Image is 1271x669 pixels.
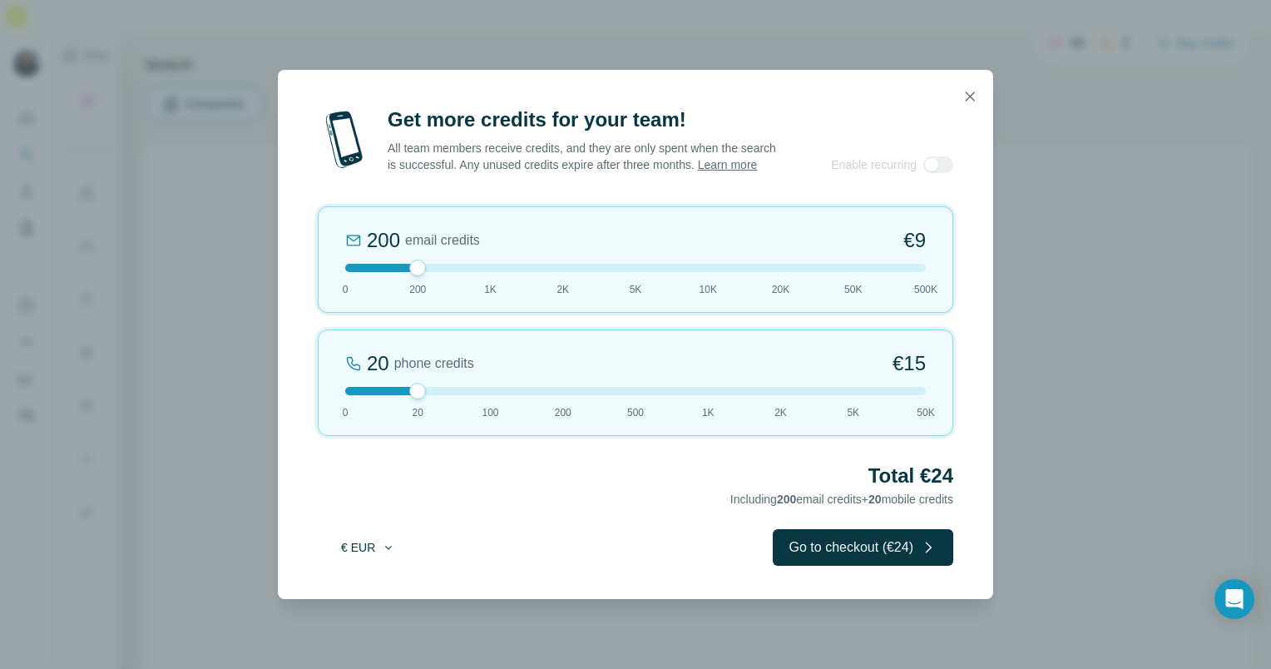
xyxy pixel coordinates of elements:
[700,282,717,297] span: 10K
[343,282,349,297] span: 0
[367,350,389,377] div: 20
[847,405,859,420] span: 5K
[627,405,644,420] span: 500
[413,405,423,420] span: 20
[773,529,953,566] button: Go to checkout (€24)
[484,282,497,297] span: 1K
[903,227,926,254] span: €9
[409,282,426,297] span: 200
[394,354,474,374] span: phone credits
[893,350,926,377] span: €15
[388,140,778,173] p: All team members receive credits, and they are only spent when the search is successful. Any unus...
[555,405,571,420] span: 200
[367,227,400,254] div: 200
[831,156,917,173] span: Enable recurring
[868,493,882,506] span: 20
[702,405,715,420] span: 1K
[405,230,480,250] span: email credits
[630,282,642,297] span: 5K
[730,493,953,506] span: Including email credits + mobile credits
[777,493,796,506] span: 200
[698,158,758,171] a: Learn more
[914,282,937,297] span: 500K
[1214,579,1254,619] div: Open Intercom Messenger
[318,463,953,489] h2: Total €24
[329,533,407,562] button: € EUR
[774,405,787,420] span: 2K
[482,405,498,420] span: 100
[917,405,934,420] span: 50K
[772,282,789,297] span: 20K
[343,405,349,420] span: 0
[844,282,862,297] span: 50K
[318,107,371,173] img: mobile-phone
[556,282,569,297] span: 2K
